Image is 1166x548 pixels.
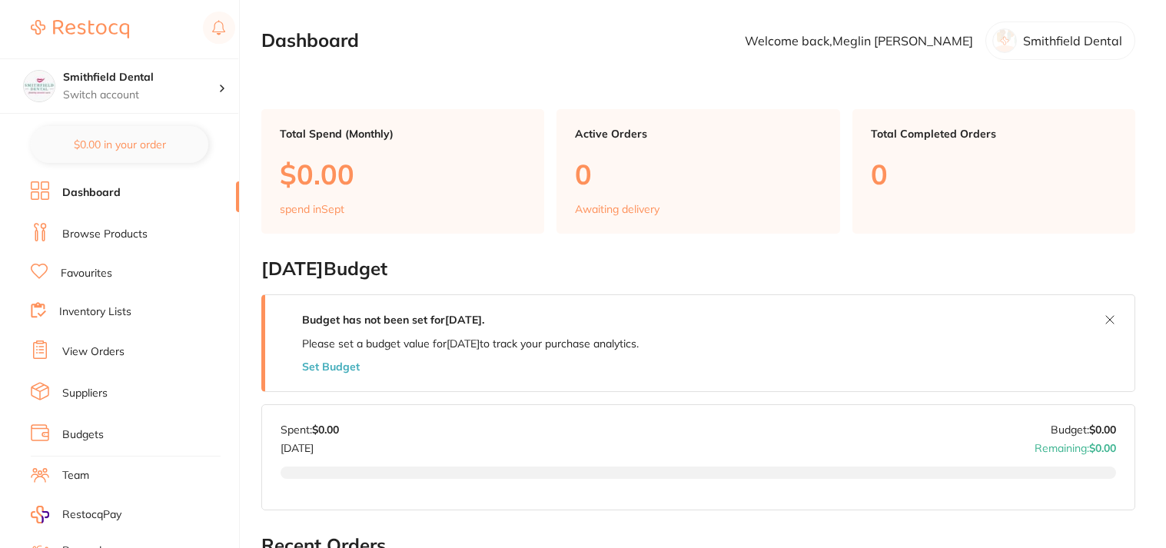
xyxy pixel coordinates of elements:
strong: $0.00 [312,423,339,437]
a: View Orders [62,344,125,360]
img: Restocq Logo [31,20,129,38]
a: Active Orders0Awaiting delivery [556,109,839,234]
p: Total Spend (Monthly) [280,128,526,140]
p: Switch account [63,88,218,103]
strong: Budget has not been set for [DATE] . [302,313,484,327]
h4: Smithfield Dental [63,70,218,85]
a: Suppliers [62,386,108,401]
strong: $0.00 [1089,423,1116,437]
img: Smithfield Dental [24,71,55,101]
a: Browse Products [62,227,148,242]
p: Smithfield Dental [1023,34,1122,48]
p: 0 [575,158,821,190]
a: Favourites [61,266,112,281]
p: Total Completed Orders [871,128,1117,140]
a: Restocq Logo [31,12,129,47]
a: Team [62,468,89,483]
a: Inventory Lists [59,304,131,320]
p: $0.00 [280,158,526,190]
p: [DATE] [281,436,339,454]
a: Budgets [62,427,104,443]
p: Awaiting delivery [575,203,659,215]
a: Total Spend (Monthly)$0.00spend inSept [261,109,544,234]
p: Budget: [1051,423,1116,436]
p: Please set a budget value for [DATE] to track your purchase analytics. [302,337,639,350]
a: Total Completed Orders0 [852,109,1135,234]
p: spend in Sept [280,203,344,215]
p: Remaining: [1035,436,1116,454]
a: RestocqPay [31,506,121,523]
button: Set Budget [302,360,360,373]
button: $0.00 in your order [31,126,208,163]
img: RestocqPay [31,506,49,523]
a: Dashboard [62,185,121,201]
span: RestocqPay [62,507,121,523]
p: Spent: [281,423,339,436]
p: Active Orders [575,128,821,140]
h2: [DATE] Budget [261,258,1135,280]
p: 0 [871,158,1117,190]
h2: Dashboard [261,30,359,51]
p: Welcome back, Meglin [PERSON_NAME] [745,34,973,48]
strong: $0.00 [1089,441,1116,455]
